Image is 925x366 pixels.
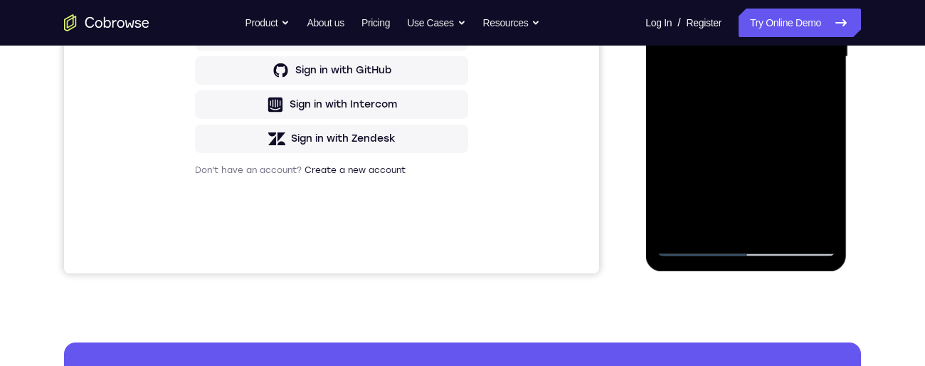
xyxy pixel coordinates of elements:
[231,267,327,281] div: Sign in with GitHub
[687,9,721,37] a: Register
[407,9,465,37] button: Use Cases
[361,9,390,37] a: Pricing
[231,233,327,247] div: Sign in with Google
[483,9,541,37] button: Resources
[64,14,149,31] a: Go to the home page
[227,335,332,350] div: Sign in with Zendesk
[131,260,404,288] button: Sign in with GitHub
[131,294,404,323] button: Sign in with Intercom
[131,328,404,357] button: Sign in with Zendesk
[131,226,404,254] button: Sign in with Google
[645,9,672,37] a: Log In
[739,9,861,37] a: Try Online Demo
[226,301,333,315] div: Sign in with Intercom
[307,9,344,37] a: About us
[131,163,404,192] button: Sign in
[260,204,275,215] p: or
[131,98,404,117] h1: Sign in to your account
[677,14,680,31] span: /
[139,136,396,150] input: Enter your email
[245,9,290,37] button: Product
